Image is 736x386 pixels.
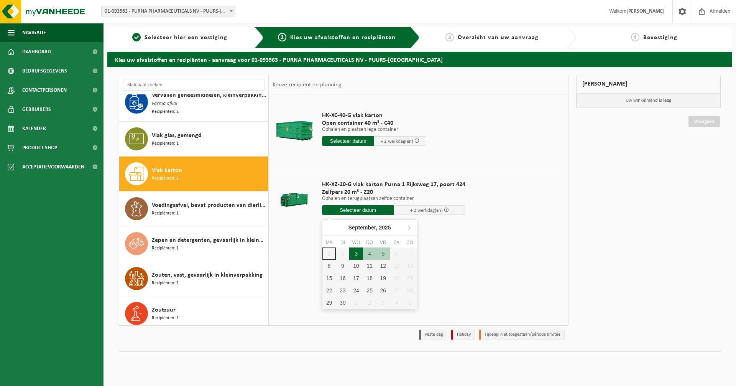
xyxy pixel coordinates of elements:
[152,315,179,322] span: Recipiënten: 1
[119,261,268,296] button: Zouten, vast, gevaarlijk in kleinverpakking Recipiënten: 1
[22,81,67,100] span: Contactpersonen
[101,6,235,17] span: 01-093563 - PURNA PHARMACEUTICALS NV - PUURS-SINT-AMANDS
[123,79,264,91] input: Materiaal zoeken
[152,245,179,252] span: Recipiënten: 1
[22,138,57,157] span: Product Shop
[322,260,336,272] div: 8
[119,85,268,122] button: Vervallen geneesmiddelen, kleinverpakking, niet gevaarlijk (huishoudelijk) Farma afval Recipiënte...
[336,284,349,297] div: 23
[152,166,182,175] span: Vlak karton
[363,247,376,260] div: 4
[376,239,390,246] div: vr
[322,284,336,297] div: 22
[152,175,179,182] span: Recipiënten: 2
[322,119,426,127] span: Open container 40 m³ - C40
[152,131,202,140] span: Vlak glas, gemengd
[336,260,349,272] div: 9
[458,35,539,41] span: Overzicht van uw aanvraag
[451,330,475,340] li: Holiday
[322,127,426,132] p: Ophalen en plaatsen lege container
[390,239,403,246] div: za
[403,239,417,246] div: zo
[631,33,639,41] span: 4
[576,75,721,93] div: [PERSON_NAME]
[410,208,443,213] span: + 2 werkdag(en)
[152,91,266,100] span: Vervallen geneesmiddelen, kleinverpakking, niet gevaarlijk (huishoudelijk)
[363,260,376,272] div: 11
[152,305,176,315] span: Zoutzuur
[336,272,349,284] div: 16
[152,210,179,217] span: Recipiënten: 1
[322,239,336,246] div: ma
[349,297,363,309] div: 1
[577,93,721,108] p: Uw winkelmand is leeg
[145,35,227,41] span: Selecteer hier een vestiging
[22,42,51,61] span: Dashboard
[322,112,426,119] span: HK-XC-40-G vlak karton
[119,296,268,331] button: Zoutzuur Recipiënten: 1
[119,191,268,226] button: Voedingsafval, bevat producten van dierlijke oorsprong, onverpakt, categorie 3 Recipiënten: 1
[322,181,465,188] span: HK-XZ-20-G vlak karton Purna 1 Rijksweg 17, poort 424
[336,239,349,246] div: di
[22,100,51,119] span: Gebruikers
[349,284,363,297] div: 24
[152,201,266,210] span: Voedingsafval, bevat producten van dierlijke oorsprong, onverpakt, categorie 3
[107,52,732,67] h2: Kies uw afvalstoffen en recipiënten - aanvraag voor 01-093563 - PURNA PHARMACEUTICALS NV - PUURS-...
[376,260,390,272] div: 12
[626,8,665,14] strong: [PERSON_NAME]
[322,205,394,215] input: Selecteer datum
[381,139,413,144] span: + 2 werkdag(en)
[379,225,391,230] i: 2025
[269,75,345,94] div: Keuze recipiënt en planning
[643,35,677,41] span: Bevestiging
[119,157,268,191] button: Vlak karton Recipiënten: 2
[363,239,376,246] div: do
[445,33,454,41] span: 3
[22,23,46,42] span: Navigatie
[119,122,268,157] button: Vlak glas, gemengd Recipiënten: 1
[152,280,179,287] span: Recipiënten: 1
[363,284,376,297] div: 25
[688,116,720,127] a: Doorgaan
[345,221,394,234] div: September,
[322,196,465,201] p: Ophalen en terugplaatsen zelfde container
[290,35,396,41] span: Kies uw afvalstoffen en recipiënten
[363,272,376,284] div: 18
[349,247,363,260] div: 3
[376,247,390,260] div: 5
[119,226,268,261] button: Zepen en detergenten, gevaarlijk in kleinverpakking Recipiënten: 1
[102,6,235,17] span: 01-093563 - PURNA PHARMACEUTICALS NV - PUURS-SINT-AMANDS
[349,272,363,284] div: 17
[152,140,179,147] span: Recipiënten: 1
[419,330,447,340] li: Vaste dag
[322,272,336,284] div: 15
[152,271,263,280] span: Zouten, vast, gevaarlijk in kleinverpakking
[363,297,376,309] div: 2
[278,33,286,41] span: 2
[336,297,349,309] div: 30
[349,239,363,246] div: wo
[322,297,336,309] div: 29
[376,284,390,297] div: 26
[322,136,374,146] input: Selecteer datum
[479,330,565,340] li: Tijdelijk niet toegestaan/période limitée
[111,33,248,42] a: 1Selecteer hier een vestiging
[376,297,390,309] div: 3
[152,108,179,115] span: Recipiënten: 2
[152,100,177,108] span: Farma afval
[152,236,266,245] span: Zepen en detergenten, gevaarlijk in kleinverpakking
[349,260,363,272] div: 10
[132,33,141,41] span: 1
[22,61,67,81] span: Bedrijfsgegevens
[376,272,390,284] div: 19
[22,119,46,138] span: Kalender
[22,157,84,177] span: Acceptatievoorwaarden
[322,188,465,196] span: Zelfpers 20 m³ - Z20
